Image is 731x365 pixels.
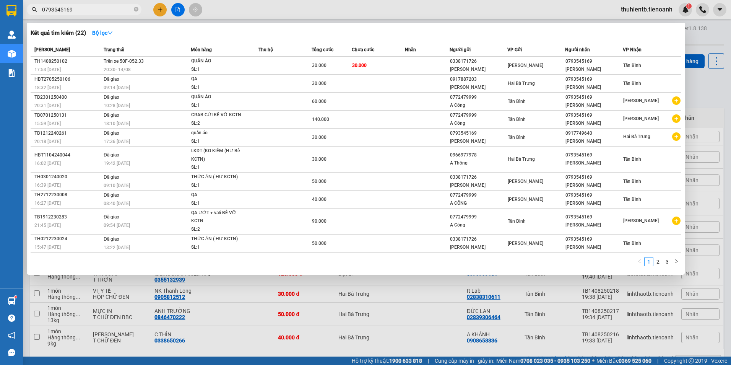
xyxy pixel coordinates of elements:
[450,83,507,91] div: [PERSON_NAME]
[34,121,61,126] span: 15:59 [DATE]
[565,173,622,181] div: 0793545169
[312,47,333,52] span: Tổng cước
[405,47,416,52] span: Nhãn
[352,63,367,68] span: 30.000
[104,85,130,90] span: 09:14 [DATE]
[565,221,622,229] div: [PERSON_NAME]
[635,257,644,266] button: left
[8,69,16,77] img: solution-icon
[8,314,15,322] span: question-circle
[623,47,642,52] span: VP Nhận
[508,117,526,122] span: Tân Bình
[565,47,590,52] span: Người nhận
[312,135,327,140] span: 30.000
[104,121,130,126] span: 18:10 [DATE]
[565,235,622,243] div: 0793545169
[104,192,119,198] span: Đã giao
[312,241,327,246] span: 50.000
[34,75,101,83] div: HBT2705250106
[34,57,101,65] div: TH1408250102
[104,223,130,228] span: 09:54 [DATE]
[450,213,507,221] div: 0772479999
[674,259,679,264] span: right
[34,47,70,52] span: [PERSON_NAME]
[191,57,249,65] div: QUẦN ÁO
[191,93,249,101] div: QUẦN ÁO
[508,81,535,86] span: Hai Bà Trưng
[450,93,507,101] div: 0772479999
[623,179,641,184] span: Tân Bình
[623,134,650,139] span: Hai Bà Trưng
[191,173,249,181] div: THỨC ĂN ( HƯ KCTN)
[450,137,507,145] div: [PERSON_NAME]
[104,174,119,180] span: Đã giao
[565,101,622,109] div: [PERSON_NAME]
[623,218,659,223] span: [PERSON_NAME]
[8,50,16,58] img: warehouse-icon
[191,75,249,83] div: QA
[104,183,130,188] span: 09:10 [DATE]
[42,5,132,14] input: Tìm tên, số ĐT hoặc mã đơn
[565,159,622,167] div: [PERSON_NAME]
[104,77,119,82] span: Đã giao
[312,99,327,104] span: 60.000
[31,29,86,37] h3: Kết quả tìm kiếm ( 22 )
[312,218,327,224] span: 90.000
[508,99,526,104] span: Tân Bình
[34,161,61,166] span: 16:02 [DATE]
[623,63,641,68] span: Tân Bình
[508,135,526,140] span: Tân Bình
[623,98,659,103] span: [PERSON_NAME]
[565,151,622,159] div: 0793545169
[663,257,672,266] li: 3
[565,213,622,221] div: 0793545169
[450,191,507,199] div: 0772479999
[34,93,101,101] div: TB2301250400
[508,197,543,202] span: [PERSON_NAME]
[508,241,543,246] span: [PERSON_NAME]
[34,139,61,144] span: 20:18 [DATE]
[191,137,249,146] div: SL: 1
[672,96,681,105] span: plus-circle
[107,30,113,36] span: down
[191,65,249,74] div: SL: 1
[654,257,662,266] a: 2
[672,217,681,225] span: plus-circle
[312,197,327,202] span: 40.000
[104,236,119,242] span: Đã giao
[565,65,622,73] div: [PERSON_NAME]
[565,119,622,127] div: [PERSON_NAME]
[623,156,641,162] span: Tân Bình
[450,151,507,159] div: 0966977978
[191,83,249,92] div: SL: 1
[34,223,61,228] span: 21:45 [DATE]
[450,57,507,65] div: 0338171726
[104,152,119,158] span: Đã giao
[623,197,641,202] span: Tân Bình
[34,173,101,181] div: TH0301240020
[191,191,249,199] div: QA
[8,332,15,339] span: notification
[565,111,622,119] div: 0793545169
[104,139,130,144] span: 17:36 [DATE]
[312,156,327,162] span: 30.000
[191,235,249,243] div: THỨC ĂN ( HƯ KCTN)
[104,161,130,166] span: 19:42 [DATE]
[104,130,119,136] span: Đã giao
[450,235,507,243] div: 0338171726
[104,103,130,108] span: 10:28 [DATE]
[565,137,622,145] div: [PERSON_NAME]
[450,101,507,109] div: A Công
[672,257,681,266] button: right
[672,257,681,266] li: Next Page
[258,47,273,52] span: Thu hộ
[565,57,622,65] div: 0793545169
[565,181,622,189] div: [PERSON_NAME]
[450,243,507,251] div: [PERSON_NAME]
[312,63,327,68] span: 30.000
[8,297,16,305] img: warehouse-icon
[450,75,507,83] div: 0917887203
[134,6,138,13] span: close-circle
[34,111,101,119] div: TB0701250131
[635,257,644,266] li: Previous Page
